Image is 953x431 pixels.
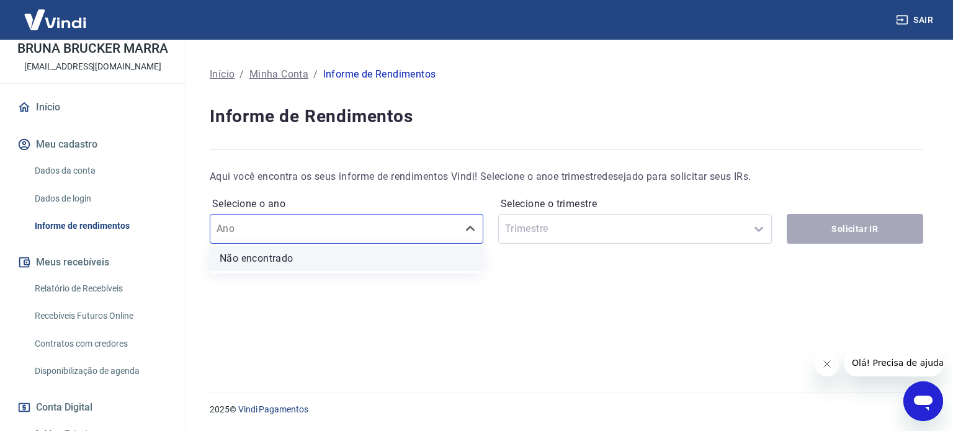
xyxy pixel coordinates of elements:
[893,9,938,32] button: Sair
[15,131,171,158] button: Meu cadastro
[30,213,171,239] a: Informe de rendimentos
[501,197,769,211] label: Selecione o trimestre
[30,186,171,211] a: Dados de login
[313,67,318,82] p: /
[220,251,293,266] p: Não encontrado
[30,303,171,329] a: Recebíveis Futuros Online
[30,358,171,384] a: Disponibilização de agenda
[815,352,839,376] iframe: Fechar mensagem
[249,67,308,82] a: Minha Conta
[15,249,171,276] button: Meus recebíveis
[30,158,171,184] a: Dados da conta
[210,403,923,416] p: 2025 ©
[15,394,171,421] button: Conta Digital
[210,104,923,129] h4: Informe de Rendimentos
[238,404,308,414] a: Vindi Pagamentos
[7,9,104,19] span: Olá! Precisa de ajuda?
[239,67,244,82] p: /
[210,169,923,184] p: Aqui você encontra os seus informe de rendimentos Vindi! Selecione o ano e trimestre desejado par...
[844,349,943,376] iframe: Mensagem da empresa
[210,67,235,82] a: Início
[15,94,171,121] a: Início
[24,60,161,73] p: [EMAIL_ADDRESS][DOMAIN_NAME]
[323,67,436,82] div: Informe de Rendimentos
[17,42,168,55] p: BRUNA BRUCKER MARRA
[30,276,171,301] a: Relatório de Recebíveis
[30,331,171,357] a: Contratos com credores
[903,381,943,421] iframe: Botão para abrir a janela de mensagens
[15,1,96,38] img: Vindi
[212,197,481,211] label: Selecione o ano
